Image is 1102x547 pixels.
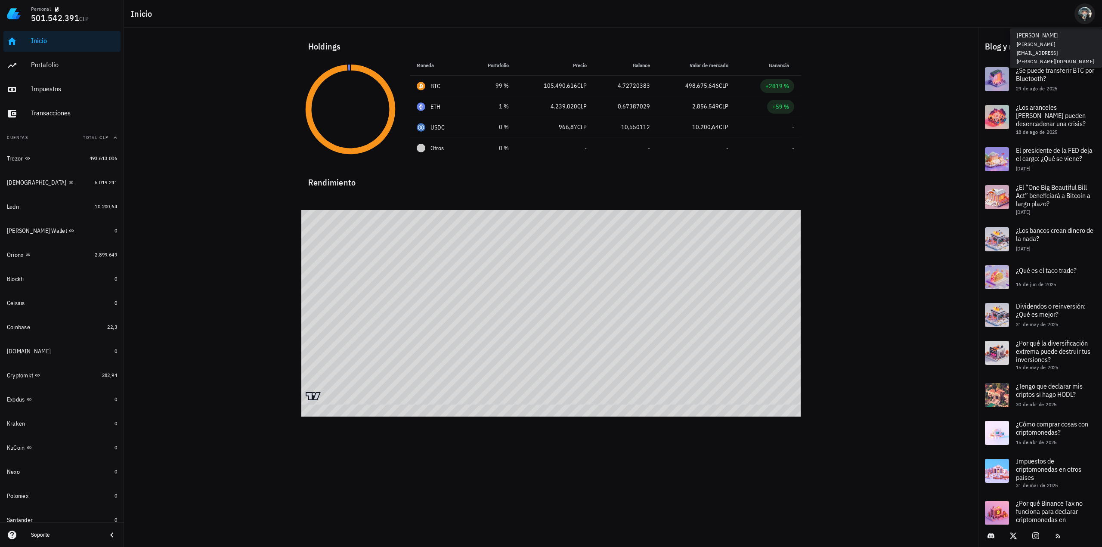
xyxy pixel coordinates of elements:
span: 0 [115,300,117,306]
div: Personal [31,6,51,12]
span: - [585,144,587,152]
a: ¿Los aranceles [PERSON_NAME] pueden desencadenar una crisis? 18 de ago de 2025 [978,98,1102,140]
a: ¿Cómo comprar cosas con criptomonedas? 15 de abr de 2025 [978,414,1102,452]
span: 966,87 [559,123,577,131]
span: - [648,144,650,152]
span: 0 [115,420,117,426]
span: 493.613.006 [90,155,117,161]
a: ¿Por qué Binance Tax no funciona para declarar criptomonedas en [GEOGRAPHIC_DATA]? [978,494,1102,544]
span: ¿Qué es el taco trade? [1016,266,1077,275]
span: Impuestos de criptomonedas en otros países [1016,457,1081,482]
span: 2.899.649 [95,251,117,258]
img: LedgiFi [7,7,21,21]
th: Precio [516,55,594,76]
div: Cryptomkt [7,372,33,379]
span: CLP [79,15,89,23]
span: 10.200,64 [95,203,117,210]
span: 15 de may de 2025 [1016,364,1059,371]
a: Blockfi 0 [3,269,121,289]
div: 1 % [474,102,508,111]
div: Impuestos [31,85,117,93]
span: Otros [430,144,444,153]
span: 282,94 [102,372,117,378]
div: 4,72720383 [601,81,650,90]
th: Moneda [410,55,468,76]
a: Poloniex 0 [3,485,121,506]
span: 0 [115,348,117,354]
span: 31 de may de 2025 [1016,321,1059,328]
div: +59 % [772,102,789,111]
span: 0 [115,468,117,475]
a: [PERSON_NAME] Wallet 0 [3,220,121,241]
div: 0,67387029 [601,102,650,111]
div: KuCoin [7,444,25,451]
a: [DEMOGRAPHIC_DATA] 5.019.241 [3,172,121,193]
a: Nexo 0 [3,461,121,482]
div: Blog y noticias [978,33,1102,60]
span: ¿Por qué la diversificación extrema puede destruir tus inversiones? [1016,339,1090,364]
div: BTC-icon [417,82,425,90]
span: 498.675.646 [685,82,719,90]
th: Valor de mercado [657,55,735,76]
span: 2.856.549 [692,102,719,110]
span: 501.542.391 [31,12,79,24]
span: ¿Se puede transferir BTC por Bluetooth? [1016,66,1094,83]
th: Balance [594,55,657,76]
div: [DEMOGRAPHIC_DATA] [7,179,67,186]
a: Exodus 0 [3,389,121,410]
div: [PERSON_NAME] Wallet [7,227,67,235]
span: 0 [115,516,117,523]
div: Holdings [301,33,801,60]
span: 0 [115,396,117,402]
span: 18 de ago de 2025 [1016,129,1058,135]
div: USDC [430,123,445,132]
div: Exodus [7,396,25,403]
span: 4.239.020 [551,102,577,110]
div: Poloniex [7,492,28,500]
span: - [726,144,728,152]
div: Trezor [7,155,23,162]
div: [DOMAIN_NAME] [7,348,51,355]
a: Santander 0 [3,510,121,530]
span: CLP [577,82,587,90]
a: Kraken 0 [3,413,121,434]
div: Celsius [7,300,25,307]
a: Transacciones [3,103,121,124]
div: 0 % [474,123,508,132]
div: Kraken [7,420,25,427]
span: 5.019.241 [95,179,117,185]
a: ¿Se puede transferir BTC por Bluetooth? 29 de ago de 2025 [978,60,1102,98]
div: ETH-icon [417,102,425,111]
h1: Inicio [131,7,156,21]
div: avatar [1078,7,1092,21]
span: 16 de jun de 2025 [1016,281,1056,287]
a: Cryptomkt 282,94 [3,365,121,386]
div: Santander [7,516,33,524]
span: El presidente de la FED deja el cargo: ¿Qué se viene? [1016,146,1093,163]
span: [DATE] [1016,209,1030,215]
a: Ledn 10.200,64 [3,196,121,217]
a: Inicio [3,31,121,52]
span: 31 de mar de 2025 [1016,482,1058,488]
span: 0 [115,227,117,234]
div: Portafolio [31,61,117,69]
div: Ledn [7,203,19,210]
span: 29 de ago de 2025 [1016,85,1058,92]
div: 0 % [474,144,508,153]
span: CLP [577,123,587,131]
a: Dividendos o reinversión: ¿Qué es mejor? 31 de may de 2025 [978,296,1102,334]
a: Impuestos de criptomonedas en otros países 31 de mar de 2025 [978,452,1102,494]
div: Coinbase [7,324,30,331]
span: CLP [719,123,728,131]
span: 15 de abr de 2025 [1016,439,1057,445]
a: El presidente de la FED deja el cargo: ¿Qué se viene? [DATE] [978,140,1102,178]
span: ¿Cómo comprar cosas con criptomonedas? [1016,420,1088,436]
a: KuCoin 0 [3,437,121,458]
span: 0 [115,275,117,282]
a: Portafolio [3,55,121,76]
span: - [792,123,794,131]
div: USDC-icon [417,123,425,132]
span: ¿Por qué Binance Tax no funciona para declarar criptomonedas en [GEOGRAPHIC_DATA]? [1016,499,1083,532]
a: Charting by TradingView [306,392,321,400]
span: - [792,144,794,152]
